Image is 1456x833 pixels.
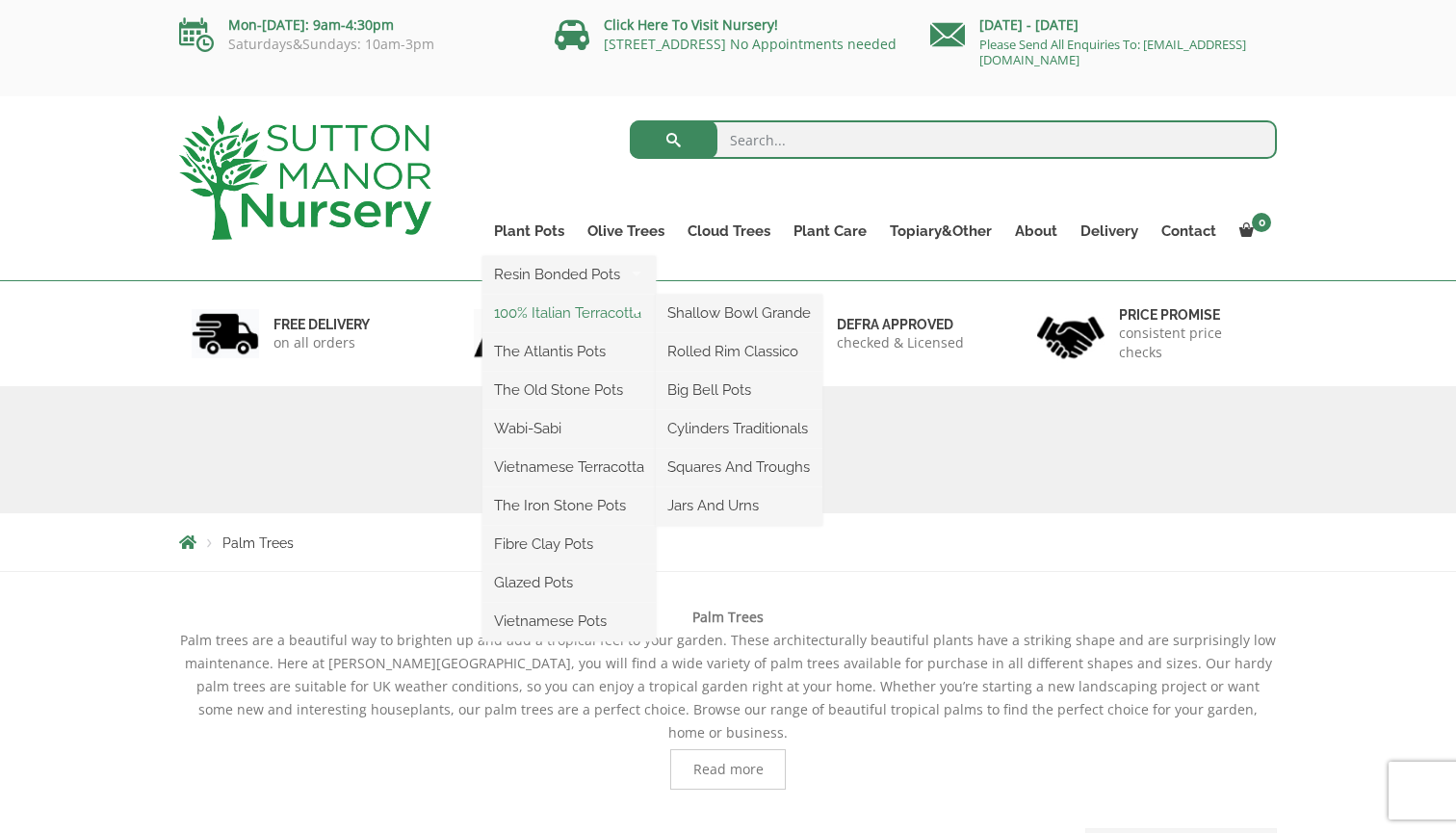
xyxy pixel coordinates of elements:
a: Fibre Clay Pots [482,530,656,559]
a: About [1003,218,1069,245]
a: Jars And Urns [656,491,822,520]
nav: Breadcrumbs [179,534,1277,550]
p: [DATE] - [DATE] [930,13,1277,37]
div: Palm trees are a beautiful way to brighten up and add a tropical feel to your garden. These archi... [179,606,1277,790]
a: Cloud Trees [676,218,782,245]
a: Topiary&Other [878,218,1003,245]
p: on all orders [273,333,370,352]
a: The Iron Stone Pots [482,491,656,520]
h1: Palm Trees [179,432,1277,467]
a: Plant Care [782,218,878,245]
a: Squares And Troughs [656,453,822,482]
img: 4.jpg [1037,304,1105,363]
a: Vietnamese Terracotta [482,453,656,482]
img: 2.jpg [474,309,541,358]
a: 0 [1228,218,1277,245]
p: Saturdays&Sundays: 10am-3pm [179,37,526,52]
a: Glazed Pots [482,568,656,597]
input: Search... [630,120,1278,159]
a: Plant Pots [482,218,576,245]
a: Shallow Bowl Grande [656,299,822,327]
b: Palm Trees [692,608,764,626]
p: checked & Licensed [837,333,964,352]
img: logo [179,116,431,240]
h6: FREE DELIVERY [273,316,370,333]
p: consistent price checks [1119,324,1265,362]
img: 1.jpg [192,309,259,358]
a: Delivery [1069,218,1150,245]
a: Big Bell Pots [656,376,822,404]
span: Palm Trees [222,535,294,551]
a: Vietnamese Pots [482,607,656,636]
a: The Atlantis Pots [482,337,656,366]
a: Click Here To Visit Nursery! [604,15,778,34]
p: Mon-[DATE]: 9am-4:30pm [179,13,526,37]
a: Please Send All Enquiries To: [EMAIL_ADDRESS][DOMAIN_NAME] [979,36,1246,68]
a: Resin Bonded Pots [482,260,656,289]
h6: Defra approved [837,316,964,333]
h6: Price promise [1119,306,1265,324]
a: Olive Trees [576,218,676,245]
a: 100% Italian Terracotta [482,299,656,327]
span: Read more [693,763,764,776]
a: Wabi-Sabi [482,414,656,443]
a: Rolled Rim Classico [656,337,822,366]
span: 0 [1252,213,1271,232]
a: Cylinders Traditionals [656,414,822,443]
a: [STREET_ADDRESS] No Appointments needed [604,35,897,53]
a: The Old Stone Pots [482,376,656,404]
a: Contact [1150,218,1228,245]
